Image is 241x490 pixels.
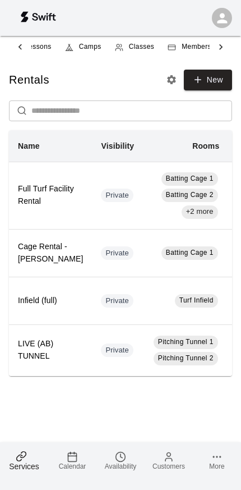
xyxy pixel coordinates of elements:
button: Rental settings [163,71,180,88]
h6: LIVE (AB) TUNNEL [18,338,83,363]
a: Availability [96,442,145,479]
h6: Cage Rental - [PERSON_NAME] [18,241,83,265]
span: Private [101,345,133,356]
a: Calendar [48,442,96,479]
span: Pitching Tunnel 2 [158,354,214,362]
span: Pitching Tunnel 1 [158,338,214,346]
span: Calendar [59,462,86,470]
div: This service is hidden, and can only be accessed via a direct link [101,246,133,260]
a: Customers [145,442,193,479]
h6: Full Turf Facility Rental [18,183,83,208]
span: Classes [129,42,154,53]
div: This service is hidden, and can only be accessed via a direct link [101,189,133,202]
span: Private [101,248,133,259]
b: Rooms [192,141,219,150]
a: New [184,70,232,90]
span: Availability [105,462,136,470]
span: Batting Cage 1 [166,175,214,182]
span: Camps [79,42,101,53]
span: +2 more [182,207,218,217]
h5: Rentals [9,72,49,88]
span: Services [9,462,39,471]
span: Private [101,190,133,201]
span: Private [101,296,133,306]
b: Name [18,141,40,150]
div: This service is hidden, and can only be accessed via a direct link [101,294,133,308]
span: Lessons [25,42,52,53]
b: Visibility [101,141,134,150]
span: Batting Cage 2 [166,191,214,199]
span: More [209,462,224,470]
h6: Infield (full) [18,295,83,307]
span: Turf Infield [179,296,214,304]
a: More [193,442,241,479]
span: Batting Cage 1 [166,249,214,257]
span: Memberships [182,42,224,53]
div: This service is hidden, and can only be accessed via a direct link [101,344,133,357]
span: Customers [152,462,185,470]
